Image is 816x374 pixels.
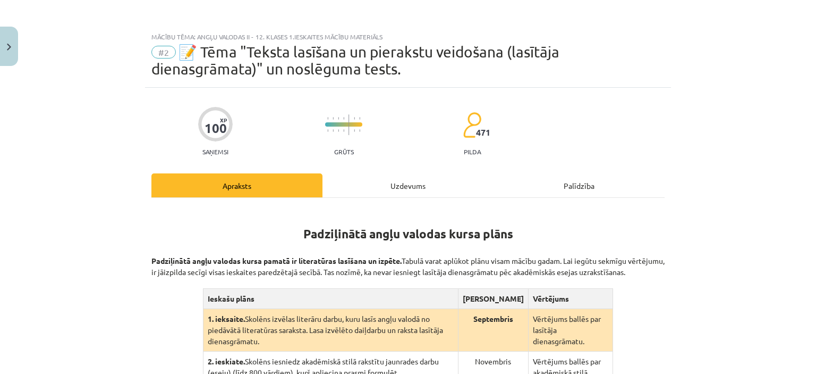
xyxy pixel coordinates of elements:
[359,129,360,132] img: icon-short-line-57e1e144782c952c97e751825c79c345078a6d821885a25fce030b3d8c18986b.svg
[205,121,227,136] div: 100
[151,46,176,59] span: #2
[327,117,328,120] img: icon-short-line-57e1e144782c952c97e751825c79c345078a6d821885a25fce030b3d8c18986b.svg
[343,117,344,120] img: icon-short-line-57e1e144782c952c97e751825c79c345078a6d821885a25fce030b3d8c18986b.svg
[528,289,613,309] th: Vērtējums
[343,129,344,132] img: icon-short-line-57e1e144782c952c97e751825c79c345078a6d821885a25fce030b3d8c18986b.svg
[151,173,322,197] div: Apraksts
[354,117,355,120] img: icon-short-line-57e1e144782c952c97e751825c79c345078a6d821885a25fce030b3d8c18986b.svg
[333,129,334,132] img: icon-short-line-57e1e144782c952c97e751825c79c345078a6d821885a25fce030b3d8c18986b.svg
[208,314,245,323] strong: 1. ieksaite.
[220,117,227,123] span: XP
[473,314,513,323] strong: Septembris
[359,117,360,120] img: icon-short-line-57e1e144782c952c97e751825c79c345078a6d821885a25fce030b3d8c18986b.svg
[203,289,458,309] th: Ieskašu plāns
[7,44,11,51] img: icon-close-lesson-0947bae3869378f0d4975bcd49f059093ad1ed9edebbc8119c70593378902aed.svg
[333,117,334,120] img: icon-short-line-57e1e144782c952c97e751825c79c345078a6d821885a25fce030b3d8c18986b.svg
[463,112,481,138] img: students-c634bb4e5e11cddfef0936a35e636f08e4e9abd3cc4e673bd6f9a4125e45ecb1.svg
[338,117,339,120] img: icon-short-line-57e1e144782c952c97e751825c79c345078a6d821885a25fce030b3d8c18986b.svg
[458,289,528,309] th: [PERSON_NAME]
[464,148,481,155] p: pilda
[208,356,245,366] strong: 2. ieskiate.
[348,114,350,135] img: icon-long-line-d9ea69661e0d244f92f715978eff75569469978d946b2353a9bb055b3ed8787d.svg
[151,33,665,40] div: Mācību tēma: Angļu valodas ii - 12. klases 1.ieskaites mācību materiāls
[303,226,513,242] strong: Padziļinātā angļu valodas kursa plāns
[494,173,665,197] div: Palīdzība
[151,256,402,265] strong: Padziļinātā angļu valodas kursa pamatā ir literatūras lasīšana un izpēte.
[322,173,494,197] div: Uzdevums
[334,148,354,155] p: Grūts
[354,129,355,132] img: icon-short-line-57e1e144782c952c97e751825c79c345078a6d821885a25fce030b3d8c18986b.svg
[203,309,458,352] td: Skolēns izvēlas literāru darbu, kuru lasīs angļu valodā no piedāvātā literatūras saraksta. Lasa i...
[338,129,339,132] img: icon-short-line-57e1e144782c952c97e751825c79c345078a6d821885a25fce030b3d8c18986b.svg
[151,244,665,278] p: Tabulā varat aplūkot plānu visam mācību gadam. Lai iegūtu sekmīgu vērtējumu, ir jāizpilda secīgi ...
[198,148,233,155] p: Saņemsi
[151,43,559,78] span: 📝 Tēma "Teksta lasīšana un pierakstu veidošana (lasītāja dienasgrāmata)" un noslēguma tests.
[476,128,490,137] span: 471
[528,309,613,352] td: Vērtējums ballēs par lasītāja dienasgrāmatu.
[327,129,328,132] img: icon-short-line-57e1e144782c952c97e751825c79c345078a6d821885a25fce030b3d8c18986b.svg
